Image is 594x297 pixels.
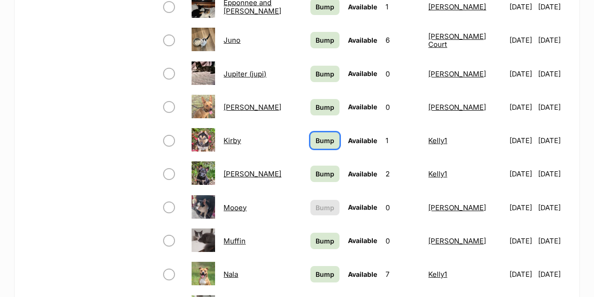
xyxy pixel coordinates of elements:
td: [DATE] [506,225,538,257]
span: Bump [316,203,334,213]
td: 0 [382,58,424,90]
a: Bump [310,99,339,115]
a: [PERSON_NAME] Court [428,32,486,49]
span: Bump [316,269,334,279]
span: Bump [316,136,334,145]
span: Available [348,203,377,211]
td: [DATE] [538,191,569,224]
a: [PERSON_NAME] [428,203,486,212]
span: Bump [316,102,334,112]
td: [DATE] [506,24,538,56]
a: Bump [310,66,339,82]
td: [DATE] [506,124,538,157]
td: [DATE] [506,58,538,90]
td: [DATE] [506,158,538,190]
span: Available [348,103,377,111]
td: [DATE] [538,258,569,290]
td: [DATE] [538,124,569,157]
a: Jupiter (jupi) [224,69,266,78]
td: [DATE] [506,91,538,123]
a: Bump [310,132,339,149]
td: 0 [382,191,424,224]
a: Bump [310,266,339,282]
span: Bump [316,236,334,246]
td: 0 [382,91,424,123]
td: [DATE] [506,258,538,290]
a: Bump [310,32,339,48]
td: [DATE] [538,225,569,257]
td: 0 [382,225,424,257]
span: Available [348,170,377,178]
span: Bump [316,169,334,179]
span: Available [348,36,377,44]
td: 6 [382,24,424,56]
a: [PERSON_NAME] [224,169,281,178]
a: Kelly1 [428,169,447,178]
a: Nala [224,270,238,279]
span: Available [348,236,377,244]
img: Nala [192,262,215,285]
td: 1 [382,124,424,157]
span: Available [348,69,377,77]
a: Bump [310,166,339,182]
a: [PERSON_NAME] [428,2,486,11]
a: [PERSON_NAME] [428,103,486,112]
td: 2 [382,158,424,190]
span: Bump [316,69,334,79]
span: Bump [316,35,334,45]
a: Kelly1 [428,270,447,279]
a: Muffin [224,236,246,245]
a: Bump [310,233,339,249]
a: [PERSON_NAME] [224,103,281,112]
td: [DATE] [538,91,569,123]
a: Juno [224,36,240,45]
button: Bump [310,200,339,215]
span: Bump [316,2,334,12]
span: Available [348,3,377,11]
td: 7 [382,258,424,290]
span: Available [348,137,377,145]
td: [DATE] [506,191,538,224]
a: Kirby [224,136,241,145]
a: [PERSON_NAME] [428,236,486,245]
img: Juno [192,28,215,51]
td: [DATE] [538,158,569,190]
a: Kelly1 [428,136,447,145]
span: Available [348,270,377,278]
td: [DATE] [538,58,569,90]
td: [DATE] [538,24,569,56]
a: [PERSON_NAME] [428,69,486,78]
a: Mooey [224,203,247,212]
